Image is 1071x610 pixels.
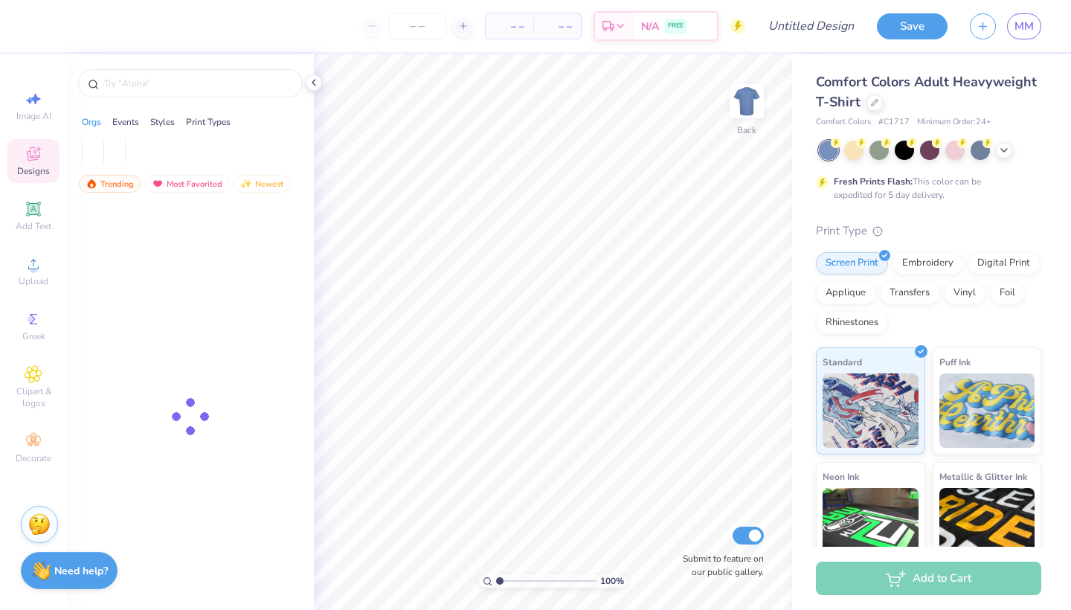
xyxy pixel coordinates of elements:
[103,76,293,91] input: Try "Alpha"
[732,86,762,116] img: Back
[892,252,963,274] div: Embroidery
[112,115,139,129] div: Events
[600,574,624,588] span: 100 %
[823,469,859,484] span: Neon Ink
[7,385,59,409] span: Clipart & logos
[878,116,910,129] span: # C1717
[880,282,939,304] div: Transfers
[939,469,1027,484] span: Metallic & Glitter Ink
[145,175,229,193] div: Most Favorited
[1014,18,1034,35] span: MM
[79,175,141,193] div: Trending
[816,116,871,129] span: Comfort Colors
[1007,13,1041,39] a: MM
[22,330,45,342] span: Greek
[641,19,659,34] span: N/A
[968,252,1040,274] div: Digital Print
[668,21,684,31] span: FREE
[542,19,572,34] span: – –
[388,13,446,39] input: – –
[823,354,862,370] span: Standard
[150,115,175,129] div: Styles
[816,282,875,304] div: Applique
[944,282,985,304] div: Vinyl
[816,252,888,274] div: Screen Print
[877,13,948,39] button: Save
[234,175,290,193] div: Newest
[16,452,51,464] span: Decorate
[917,116,991,129] span: Minimum Order: 24 +
[16,220,51,232] span: Add Text
[152,179,164,189] img: most_fav.gif
[834,176,913,187] strong: Fresh Prints Flash:
[675,552,764,579] label: Submit to feature on our public gallery.
[816,73,1037,111] span: Comfort Colors Adult Heavyweight T-Shirt
[240,179,252,189] img: Newest.gif
[834,175,1017,202] div: This color can be expedited for 5 day delivery.
[495,19,524,34] span: – –
[86,179,97,189] img: trending.gif
[756,11,866,41] input: Untitled Design
[816,222,1041,240] div: Print Type
[823,488,919,562] img: Neon Ink
[939,488,1035,562] img: Metallic & Glitter Ink
[816,312,888,334] div: Rhinestones
[19,275,48,287] span: Upload
[17,165,50,177] span: Designs
[737,123,756,137] div: Back
[939,354,971,370] span: Puff Ink
[16,110,51,122] span: Image AI
[990,282,1025,304] div: Foil
[939,373,1035,448] img: Puff Ink
[823,373,919,448] img: Standard
[186,115,231,129] div: Print Types
[54,564,108,578] strong: Need help?
[82,115,101,129] div: Orgs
